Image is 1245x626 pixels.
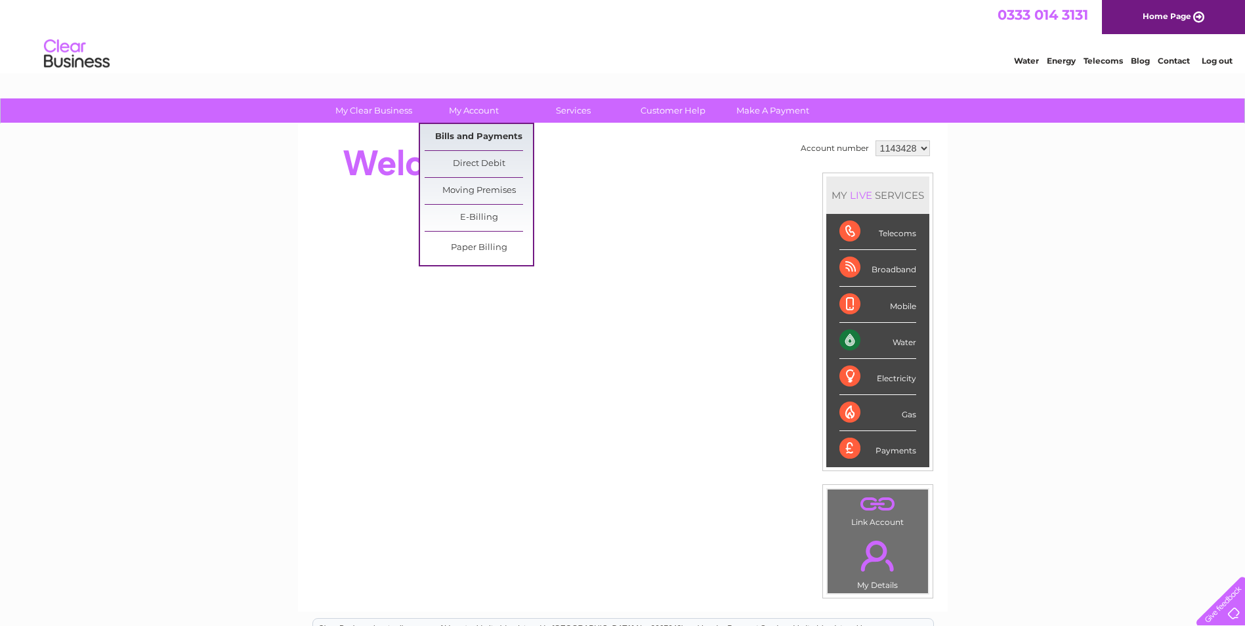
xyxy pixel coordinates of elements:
[1084,56,1123,66] a: Telecoms
[1014,56,1039,66] a: Water
[827,489,929,530] td: Link Account
[831,493,925,516] a: .
[839,431,916,467] div: Payments
[519,98,627,123] a: Services
[320,98,428,123] a: My Clear Business
[839,214,916,250] div: Telecoms
[839,323,916,359] div: Water
[831,533,925,579] a: .
[998,7,1088,23] a: 0333 014 3131
[839,250,916,286] div: Broadband
[425,178,533,204] a: Moving Premises
[826,177,929,214] div: MY SERVICES
[847,189,875,201] div: LIVE
[839,359,916,395] div: Electricity
[425,124,533,150] a: Bills and Payments
[1158,56,1190,66] a: Contact
[425,235,533,261] a: Paper Billing
[425,205,533,231] a: E-Billing
[419,98,528,123] a: My Account
[839,395,916,431] div: Gas
[1202,56,1233,66] a: Log out
[1131,56,1150,66] a: Blog
[719,98,827,123] a: Make A Payment
[425,151,533,177] a: Direct Debit
[1047,56,1076,66] a: Energy
[43,34,110,74] img: logo.png
[619,98,727,123] a: Customer Help
[827,530,929,594] td: My Details
[313,7,933,64] div: Clear Business is a trading name of Verastar Limited (registered in [GEOGRAPHIC_DATA] No. 3667643...
[839,287,916,323] div: Mobile
[797,137,872,159] td: Account number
